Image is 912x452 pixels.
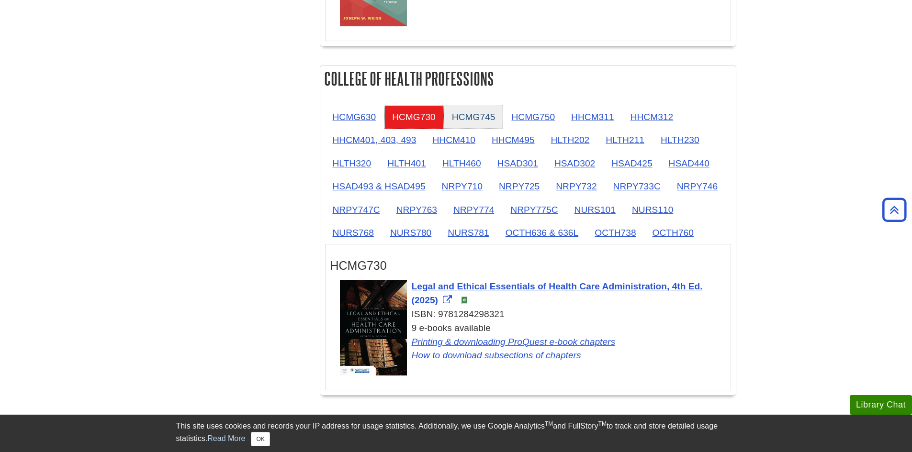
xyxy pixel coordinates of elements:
a: NRPY774 [446,198,502,221]
a: NRPY746 [669,175,725,198]
a: HLTH401 [380,152,434,175]
a: HSAD302 [547,152,603,175]
img: e-Book [461,297,468,304]
a: Back to Top [879,203,910,216]
img: Cover Art [340,280,407,375]
div: This site uses cookies and records your IP address for usage statistics. Additionally, we use Goo... [176,420,736,446]
sup: TM [598,420,607,427]
a: HSAD440 [661,152,717,175]
a: Link opens in new window [412,281,703,305]
sup: TM [545,420,553,427]
a: HSAD493 & HSAD495 [325,175,433,198]
button: Close [251,432,270,446]
a: NRPY733C [606,175,668,198]
a: NRPY725 [491,175,547,198]
button: Library Chat [850,395,912,415]
a: HCMG730 [384,105,443,129]
a: OCTH738 [587,221,643,244]
a: NURS780 [383,221,439,244]
a: NRPY763 [389,198,445,221]
a: NURS110 [624,198,681,221]
a: HSAD425 [604,152,660,175]
a: HLTH320 [325,152,379,175]
a: OCTH760 [645,221,701,244]
a: Read More [207,434,245,442]
a: NRPY775C [503,198,565,221]
a: HHCM495 [484,128,542,152]
a: HHCM312 [623,105,681,129]
a: HHCM410 [425,128,483,152]
div: 9 e-books available [340,321,726,363]
a: HSAD301 [490,152,546,175]
a: NURS781 [440,221,496,244]
a: OCTH636 & 636L [498,221,586,244]
a: NRPY747C [325,198,388,221]
a: HCMG630 [325,105,384,129]
a: NURS101 [567,198,623,221]
h2: College of Health Professions [320,66,736,91]
h3: HCMG730 [330,259,726,273]
a: HLTH230 [653,128,707,152]
a: NRPY710 [434,175,490,198]
a: HLTH211 [598,128,652,152]
div: ISBN: 9781284298321 [340,308,726,321]
a: HHCM401, 403, 493 [325,128,424,152]
a: NRPY732 [548,175,604,198]
a: HCMG750 [504,105,563,129]
a: HHCM311 [563,105,622,129]
a: Link opens in new window [412,350,581,360]
a: HLTH202 [543,128,597,152]
span: Legal and Ethical Essentials of Health Care Administration, 4th Ed. (2025) [412,281,703,305]
a: NURS768 [325,221,382,244]
a: HCMG745 [444,105,503,129]
a: Link opens in new window [412,337,616,347]
a: HLTH460 [435,152,489,175]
